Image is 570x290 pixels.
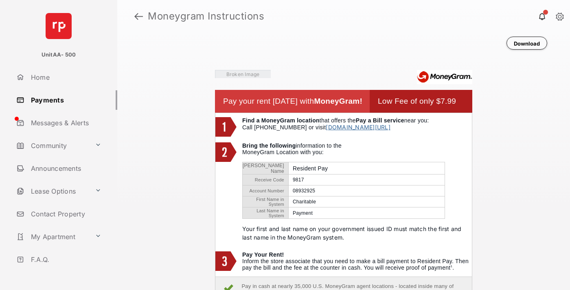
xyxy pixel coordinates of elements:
td: 08932925 [288,185,445,196]
b: Bring the following [242,142,296,149]
td: Receive Code [243,174,288,185]
td: [PERSON_NAME] Name [243,162,288,174]
a: Lease Options [13,181,92,201]
a: F.A.Q. [13,250,117,269]
img: svg+xml;base64,PHN2ZyB4bWxucz0iaHR0cDovL3d3dy53My5vcmcvMjAwMC9zdmciIHdpZHRoPSI2NCIgaGVpZ2h0PSI2NC... [46,13,72,39]
td: Pay your rent [DATE] with [223,90,370,113]
td: Charitable [288,196,445,207]
img: 3 [215,251,237,271]
a: [DOMAIN_NAME][URL] [326,124,390,131]
img: 1 [215,117,237,137]
a: Contact Property [13,204,117,224]
b: Find a MoneyGram location [242,117,320,124]
b: MoneyGram! [314,97,362,105]
b: Pay a Bill service [356,117,404,124]
a: Announcements [13,159,117,178]
sup: 1 [450,264,452,268]
td: Last Name in System [243,207,288,218]
button: Download [506,37,547,50]
td: Account Number [243,185,288,196]
td: First Name in System [243,196,288,207]
td: information to the MoneyGram Location with you: [242,142,472,247]
a: Messages & Alerts [13,113,117,133]
a: My Apartment [13,227,92,246]
p: UnitAA- 500 [42,51,76,59]
a: Payments [13,90,117,110]
p: Your first and last name on your government issued ID must match the first and last name in the M... [242,225,472,242]
a: Home [13,68,117,87]
td: Payment [288,207,445,218]
td: that offers the near you: Call [PHONE_NUMBER] or visit [242,117,472,138]
td: Low Fee of only $7.99 [378,90,464,113]
strong: Moneygram Instructions [148,11,264,21]
td: Resident Pay [288,162,445,174]
td: 9817 [288,174,445,185]
td: Inform the store associate that you need to make a bill payment to Resident Pay. Then pay the bil... [242,251,472,273]
a: Community [13,136,92,155]
img: Moneygram [417,70,472,84]
img: Vaibhav Square [215,70,271,78]
img: 2 [215,142,237,162]
b: Pay Your Rent! [242,251,284,258]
